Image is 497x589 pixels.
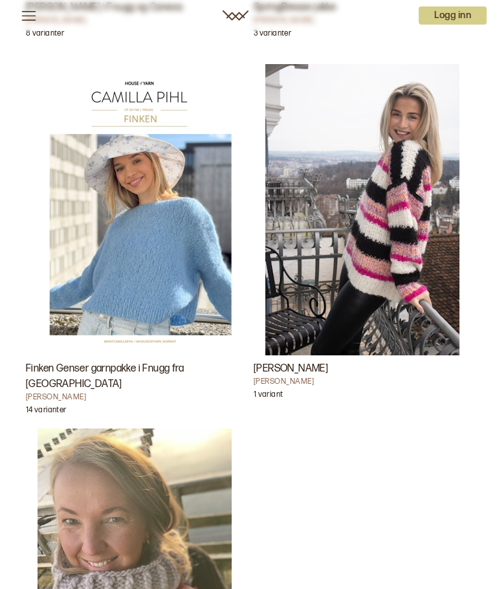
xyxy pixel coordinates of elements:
img: Ane Kydland ThomassenFinken Genser garnpakke i Fnugg fra House of Yarn [38,64,232,355]
h4: [PERSON_NAME] [26,392,243,403]
p: 1 variant [254,390,283,403]
h4: [PERSON_NAME] [254,377,471,387]
h3: [PERSON_NAME] [254,361,471,377]
a: Woolit [223,10,248,21]
img: Mari Kalberg SkjævelandNikka Genser [265,64,459,355]
p: 8 varianter [26,28,64,41]
p: Logg inn [419,6,487,25]
p: 14 varianter [26,405,66,418]
p: 3 varianter [254,28,291,41]
a: Nikka Genser [254,64,471,414]
button: User dropdown [419,6,487,25]
a: Finken Genser garnpakke i Fnugg fra House of Yarn [26,64,243,414]
h3: Finken Genser garnpakke i Fnugg fra [GEOGRAPHIC_DATA] [26,361,243,392]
